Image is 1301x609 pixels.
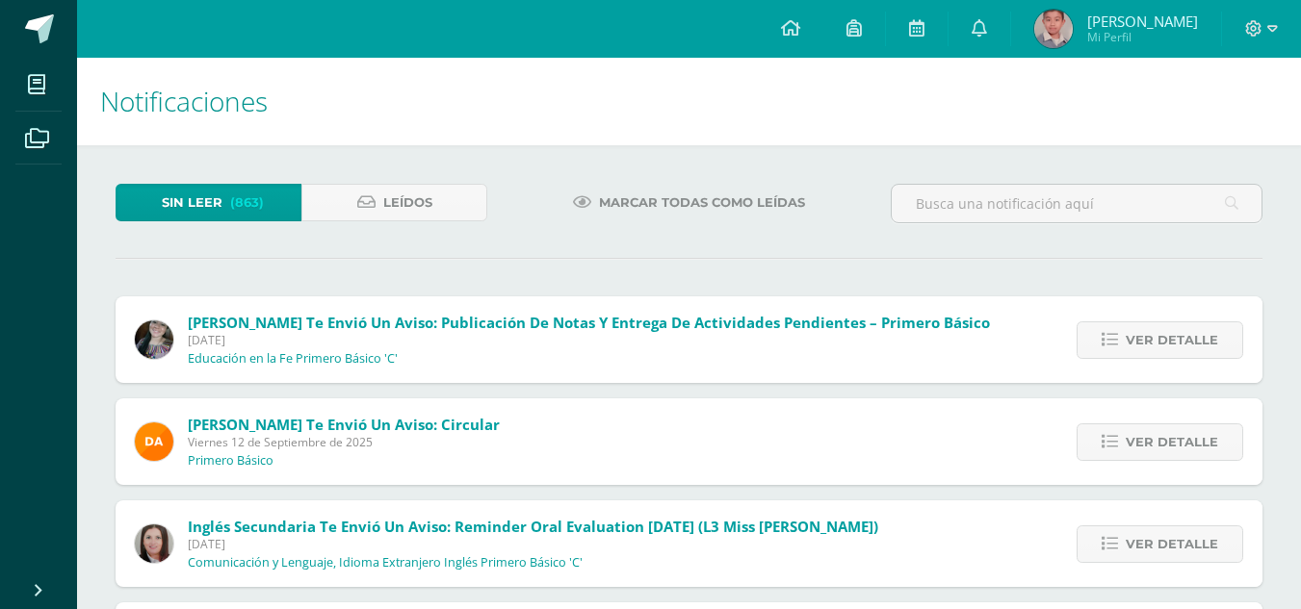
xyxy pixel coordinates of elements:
a: Leídos [301,184,487,221]
span: Viernes 12 de Septiembre de 2025 [188,434,500,450]
img: f9d34ca01e392badc01b6cd8c48cabbd.png [135,422,173,461]
img: 8322e32a4062cfa8b237c59eedf4f548.png [135,320,173,359]
p: Comunicación y Lenguaje, Idioma Extranjero Inglés Primero Básico 'C' [188,555,583,571]
a: Marcar todas como leídas [549,184,829,221]
span: (863) [230,185,264,220]
span: Inglés Secundaria te envió un aviso: Reminder Oral Evaluation [DATE] (L3 Miss [PERSON_NAME]) [188,517,878,536]
span: Ver detalle [1126,424,1218,460]
a: Sin leer(863) [116,184,301,221]
span: [PERSON_NAME] [1087,12,1198,31]
span: [DATE] [188,332,990,348]
span: [PERSON_NAME] te envió un aviso: Circular [188,415,500,434]
span: Mi Perfil [1087,29,1198,45]
span: Marcar todas como leídas [599,185,805,220]
img: 8af0450cf43d44e38c4a1497329761f3.png [135,524,173,563]
span: Notificaciones [100,83,268,119]
span: Leídos [383,185,432,220]
p: Educación en la Fe Primero Básico 'C' [188,351,398,367]
span: Sin leer [162,185,222,220]
span: Ver detalle [1126,526,1218,562]
span: [PERSON_NAME] te envió un aviso: Publicación de notas y entrega de actividades pendientes – Prime... [188,313,990,332]
span: [DATE] [188,536,878,552]
span: Ver detalle [1126,322,1218,358]
input: Busca una notificación aquí [892,185,1262,222]
p: Primero Básico [188,453,273,469]
img: 4d8bc542d84c7ce7e9cbf21f4eab1bc0.png [1034,10,1073,48]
